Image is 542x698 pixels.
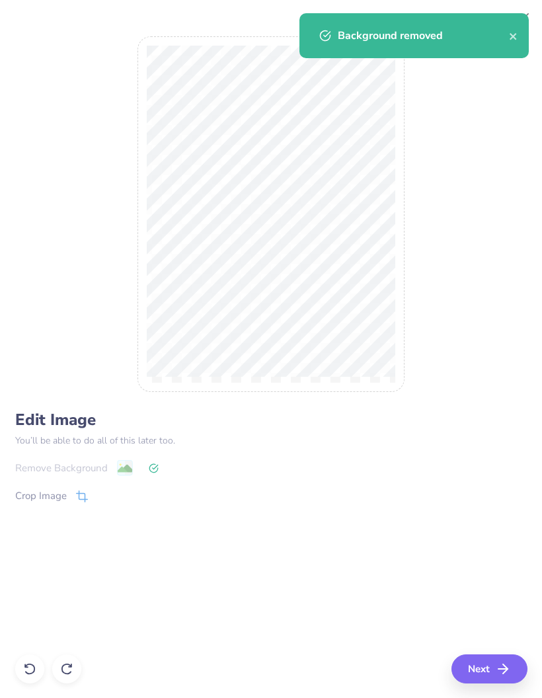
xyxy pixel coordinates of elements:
[512,6,537,31] button: Close
[15,488,67,504] div: Crop Image
[15,434,527,447] p: You’ll be able to do all of this later too.
[15,410,527,430] h4: Edit Image
[338,28,509,44] div: Background removed
[451,654,527,683] button: Next
[509,28,518,44] button: close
